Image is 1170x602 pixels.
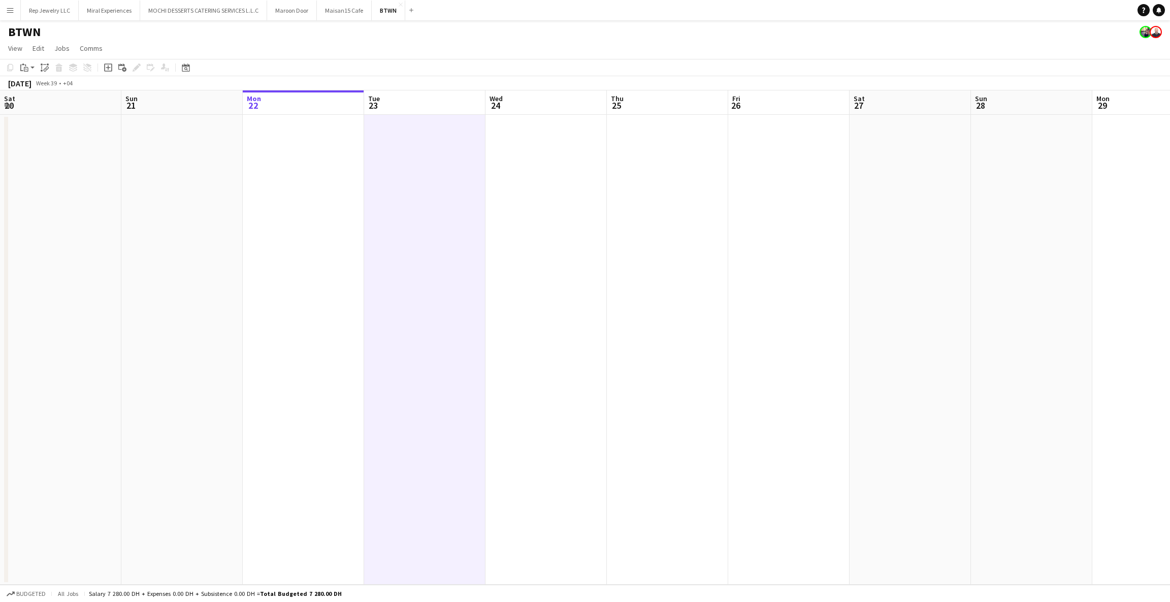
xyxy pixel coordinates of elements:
[34,79,59,87] span: Week 39
[140,1,267,20] button: MOCHI DESSERTS CATERING SERVICES L.L.C
[21,1,79,20] button: Rep Jewelry LLC
[56,590,80,597] span: All jobs
[973,100,987,111] span: 28
[76,42,107,55] a: Comms
[267,1,317,20] button: Maroon Door
[1095,100,1110,111] span: 29
[54,44,70,53] span: Jobs
[367,100,380,111] span: 23
[372,1,405,20] button: BTWN
[5,588,47,599] button: Budgeted
[611,94,624,103] span: Thu
[609,100,624,111] span: 25
[28,42,48,55] a: Edit
[16,590,46,597] span: Budgeted
[80,44,103,53] span: Comms
[488,100,503,111] span: 24
[368,94,380,103] span: Tue
[1096,94,1110,103] span: Mon
[245,100,261,111] span: 22
[89,590,342,597] div: Salary 7 280.00 DH + Expenses 0.00 DH + Subsistence 0.00 DH =
[4,42,26,55] a: View
[732,94,740,103] span: Fri
[32,44,44,53] span: Edit
[125,94,138,103] span: Sun
[8,78,31,88] div: [DATE]
[854,94,865,103] span: Sat
[490,94,503,103] span: Wed
[852,100,865,111] span: 27
[975,94,987,103] span: Sun
[3,100,15,111] span: 20
[317,1,372,20] button: Maisan15 Cafe
[50,42,74,55] a: Jobs
[79,1,140,20] button: Miral Experiences
[4,94,15,103] span: Sat
[731,100,740,111] span: 26
[8,24,41,40] h1: BTWN
[247,94,261,103] span: Mon
[1150,26,1162,38] app-user-avatar: Houssam Hussein
[124,100,138,111] span: 21
[63,79,73,87] div: +04
[260,590,342,597] span: Total Budgeted 7 280.00 DH
[1140,26,1152,38] app-user-avatar: Venus Joson
[8,44,22,53] span: View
